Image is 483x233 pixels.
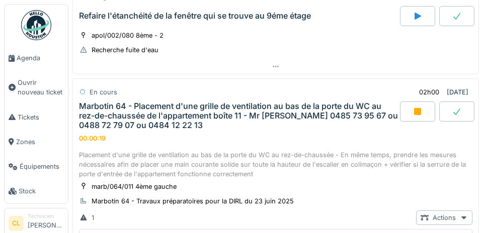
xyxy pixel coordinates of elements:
div: Placement d'une grille de ventilation au bas de la porte du WC au rez-de-chaussée - En même temps... [79,150,472,179]
a: Équipements [5,154,68,179]
div: Marbotin 64 - Travaux préparatoires pour la DIRL du 23 juin 2025 [92,196,294,206]
div: Technicien [28,212,64,220]
img: Badge_color-CXgf-gQk.svg [21,10,51,40]
div: marb/064/011 4ème gauche [92,182,177,191]
a: Zones [5,130,68,154]
div: 02h00 [419,87,439,97]
a: Tickets [5,105,68,130]
div: Recherche fuite d'eau [92,45,158,55]
span: Zones [16,137,64,147]
span: Tickets [18,112,64,122]
span: Agenda [17,53,64,63]
div: Refaire l'étanchéité de la fenêtre qui se trouve au 9éme étage [79,11,311,21]
div: En cours [90,87,117,97]
span: Ouvrir nouveau ticket [18,78,64,97]
span: Équipements [20,162,64,171]
span: Stock [19,186,64,196]
div: Marbotin 64 - Placement d'une grille de ventilation au bas de la porte du WC au rez-de-chaussée d... [79,101,398,131]
li: CL [9,216,24,231]
a: Agenda [5,46,68,70]
div: 1 [92,213,94,222]
div: 00:00:19 [79,135,106,142]
div: Actions [416,210,472,225]
div: [DATE] [447,87,468,97]
a: Stock [5,179,68,203]
div: apol/002/080 8ème - 2 [92,31,164,40]
a: Ouvrir nouveau ticket [5,70,68,104]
